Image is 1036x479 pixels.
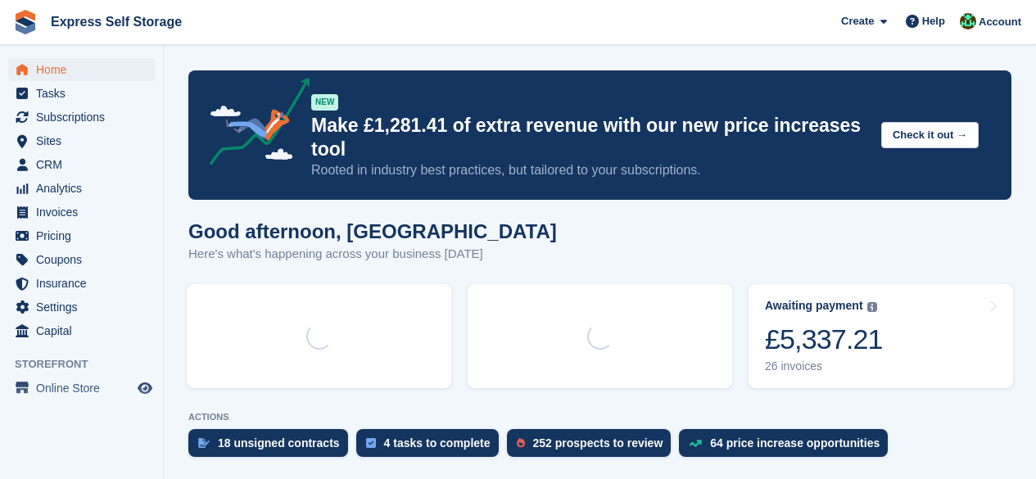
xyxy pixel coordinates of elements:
[188,220,557,242] h1: Good afternoon, [GEOGRAPHIC_DATA]
[533,436,663,450] div: 252 prospects to review
[8,129,155,152] a: menu
[8,224,155,247] a: menu
[8,82,155,105] a: menu
[36,201,134,224] span: Invoices
[8,248,155,271] a: menu
[841,13,874,29] span: Create
[36,129,134,152] span: Sites
[689,440,702,447] img: price_increase_opportunities-93ffe204e8149a01c8c9dc8f82e8f89637d9d84a8eef4429ea346261dce0b2c0.svg
[8,153,155,176] a: menu
[8,177,155,200] a: menu
[36,272,134,295] span: Insurance
[218,436,340,450] div: 18 unsigned contracts
[8,272,155,295] a: menu
[8,296,155,319] a: menu
[188,245,557,264] p: Here's what's happening across your business [DATE]
[36,177,134,200] span: Analytics
[36,153,134,176] span: CRM
[867,302,877,312] img: icon-info-grey-7440780725fd019a000dd9b08b2336e03edf1995a4989e88bcd33f0948082b44.svg
[8,106,155,129] a: menu
[710,436,880,450] div: 64 price increase opportunities
[765,359,883,373] div: 26 invoices
[311,114,868,161] p: Make £1,281.41 of extra revenue with our new price increases tool
[922,13,945,29] span: Help
[384,436,491,450] div: 4 tasks to complete
[36,377,134,400] span: Online Store
[36,296,134,319] span: Settings
[356,429,507,465] a: 4 tasks to complete
[311,161,868,179] p: Rooted in industry best practices, but tailored to your subscriptions.
[188,412,1011,423] p: ACTIONS
[366,438,376,448] img: task-75834270c22a3079a89374b754ae025e5fb1db73e45f91037f5363f120a921f8.svg
[507,429,680,465] a: 252 prospects to review
[881,122,979,149] button: Check it out →
[36,319,134,342] span: Capital
[15,356,163,373] span: Storefront
[196,78,310,171] img: price-adjustments-announcement-icon-8257ccfd72463d97f412b2fc003d46551f7dbcb40ab6d574587a9cd5c0d94...
[36,224,134,247] span: Pricing
[679,429,896,465] a: 64 price increase opportunities
[979,14,1021,30] span: Account
[198,438,210,448] img: contract_signature_icon-13c848040528278c33f63329250d36e43548de30e8caae1d1a13099fd9432cc5.svg
[517,438,525,448] img: prospect-51fa495bee0391a8d652442698ab0144808aea92771e9ea1ae160a38d050c398.svg
[36,106,134,129] span: Subscriptions
[8,201,155,224] a: menu
[44,8,188,35] a: Express Self Storage
[13,10,38,34] img: stora-icon-8386f47178a22dfd0bd8f6a31ec36ba5ce8667c1dd55bd0f319d3a0aa187defe.svg
[765,323,883,356] div: £5,337.21
[960,13,976,29] img: Shakiyra Davis
[765,299,863,313] div: Awaiting payment
[749,284,1013,388] a: Awaiting payment £5,337.21 26 invoices
[8,319,155,342] a: menu
[135,378,155,398] a: Preview store
[36,82,134,105] span: Tasks
[8,58,155,81] a: menu
[311,94,338,111] div: NEW
[8,377,155,400] a: menu
[36,58,134,81] span: Home
[188,429,356,465] a: 18 unsigned contracts
[36,248,134,271] span: Coupons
